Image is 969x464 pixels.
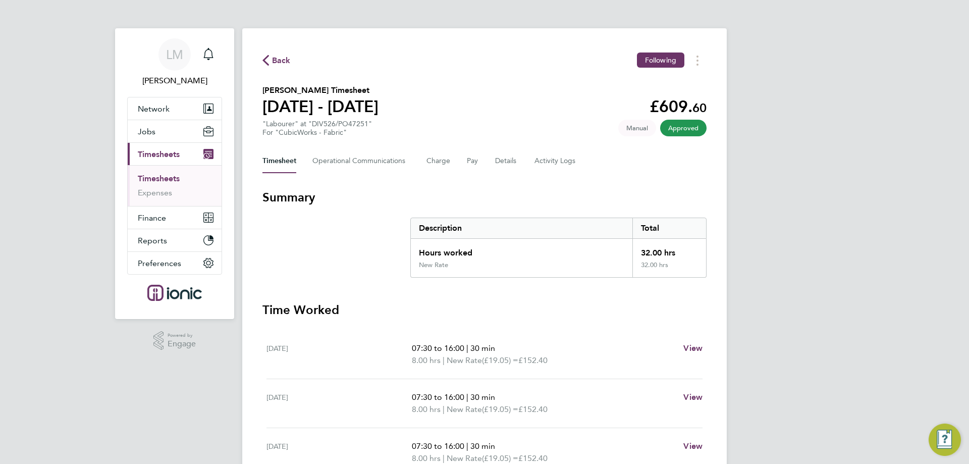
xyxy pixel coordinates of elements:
[683,441,703,451] span: View
[650,97,707,116] app-decimal: £609.
[127,38,222,87] a: LM[PERSON_NAME]
[410,218,707,278] div: Summary
[138,149,180,159] span: Timesheets
[262,302,707,318] h3: Time Worked
[660,120,707,136] span: This timesheet has been approved.
[262,84,379,96] h2: [PERSON_NAME] Timesheet
[412,355,441,365] span: 8.00 hrs
[683,440,703,452] a: View
[618,120,656,136] span: This timesheet was manually created.
[147,285,202,301] img: ionic-logo-retina.png
[683,343,703,353] span: View
[411,239,632,261] div: Hours worked
[692,100,707,115] span: 60
[466,343,468,353] span: |
[312,149,410,173] button: Operational Communications
[518,453,548,463] span: £152.40
[645,56,676,65] span: Following
[128,252,222,274] button: Preferences
[447,403,482,416] span: New Rate
[470,343,495,353] span: 30 min
[127,75,222,87] span: Laura Moody
[128,229,222,251] button: Reports
[482,404,518,414] span: (£19.05) =
[518,404,548,414] span: £152.40
[138,259,181,268] span: Preferences
[637,53,684,68] button: Following
[412,441,464,451] span: 07:30 to 16:00
[447,354,482,367] span: New Rate
[262,149,296,173] button: Timesheet
[467,149,479,173] button: Pay
[482,453,518,463] span: (£19.05) =
[272,55,291,67] span: Back
[443,404,445,414] span: |
[128,97,222,120] button: Network
[266,342,412,367] div: [DATE]
[411,218,632,238] div: Description
[128,120,222,142] button: Jobs
[470,441,495,451] span: 30 min
[632,239,706,261] div: 32.00 hrs
[482,355,518,365] span: (£19.05) =
[262,96,379,117] h1: [DATE] - [DATE]
[412,404,441,414] span: 8.00 hrs
[929,424,961,456] button: Engage Resource Center
[127,285,222,301] a: Go to home page
[138,236,167,245] span: Reports
[443,355,445,365] span: |
[412,453,441,463] span: 8.00 hrs
[128,143,222,165] button: Timesheets
[443,453,445,463] span: |
[138,213,166,223] span: Finance
[412,392,464,402] span: 07:30 to 16:00
[128,207,222,229] button: Finance
[632,261,706,277] div: 32.00 hrs
[688,53,707,68] button: Timesheets Menu
[262,54,291,67] button: Back
[419,261,448,269] div: New Rate
[153,331,196,350] a: Powered byEngage
[466,441,468,451] span: |
[138,174,180,183] a: Timesheets
[683,391,703,403] a: View
[683,392,703,402] span: View
[632,218,706,238] div: Total
[470,392,495,402] span: 30 min
[138,104,170,114] span: Network
[683,342,703,354] a: View
[262,189,707,205] h3: Summary
[138,127,155,136] span: Jobs
[534,149,577,173] button: Activity Logs
[128,165,222,206] div: Timesheets
[166,48,183,61] span: LM
[412,343,464,353] span: 07:30 to 16:00
[466,392,468,402] span: |
[168,331,196,340] span: Powered by
[266,391,412,416] div: [DATE]
[262,120,372,137] div: "Labourer" at "DIV526/PO47251"
[495,149,518,173] button: Details
[262,128,372,137] div: For "CubicWorks - Fabric"
[518,355,548,365] span: £152.40
[168,340,196,348] span: Engage
[426,149,451,173] button: Charge
[115,28,234,319] nav: Main navigation
[138,188,172,197] a: Expenses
